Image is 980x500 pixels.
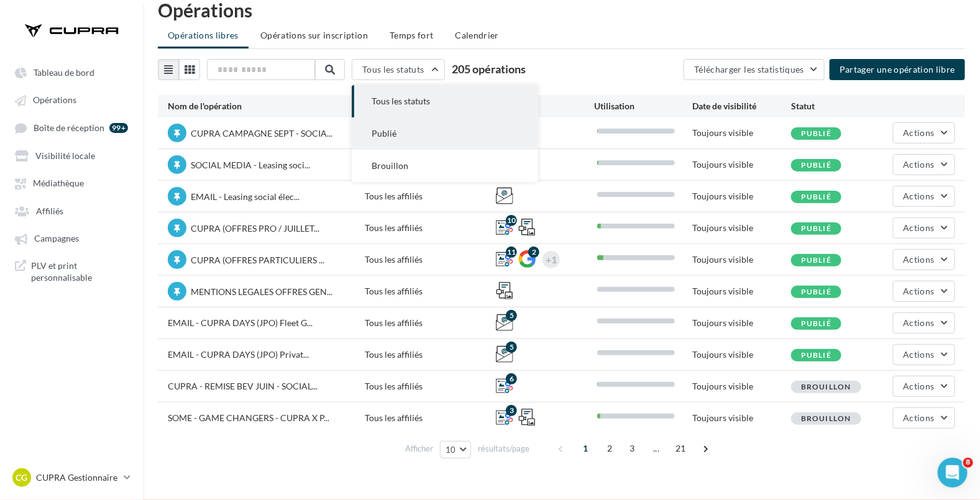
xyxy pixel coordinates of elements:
[7,199,135,222] a: Affiliés
[191,128,332,139] span: CUPRA CAMPAGNE SEPT - SOCIA...
[904,317,935,328] span: Actions
[904,381,935,391] span: Actions
[904,412,935,423] span: Actions
[7,61,135,83] a: Tableau de bord
[594,100,692,112] div: Utilisation
[938,458,968,488] iframe: Intercom live chat
[904,349,935,360] span: Actions
[33,95,76,106] span: Opérations
[893,281,955,302] button: Actions
[168,349,309,360] span: EMAIL - CUPRA DAYS (JPO) Privat...
[791,100,889,112] div: Statut
[7,171,135,194] a: Médiathèque
[352,59,445,80] button: Tous les statuts
[693,412,791,424] div: Toujours visible
[893,407,955,429] button: Actions
[893,249,955,270] button: Actions
[191,160,310,170] span: SOCIAL MEDIA - Leasing soci...
[893,217,955,239] button: Actions
[372,160,408,171] span: Brouillon
[893,154,955,175] button: Actions
[7,116,135,139] a: Boîte de réception 99+
[801,255,831,265] span: Publié
[801,350,831,360] span: Publié
[496,100,594,112] div: Canaux
[693,348,791,361] div: Toujours visible
[801,160,831,170] span: Publié
[446,445,456,455] span: 10
[10,466,133,489] a: CG CUPRA Gestionnaire
[34,122,104,133] span: Boîte de réception
[33,178,84,189] span: Médiathèque
[191,191,300,202] span: EMAIL - Leasing social élec...
[506,342,517,353] div: 5
[506,247,517,258] div: 11
[693,190,791,202] div: Toujours visible
[16,471,28,484] span: CG
[168,317,313,328] span: EMAIL - CUPRA DAYS (JPO) Fleet G...
[506,215,517,226] div: 10
[31,260,128,284] span: PLV et print personnalisable
[7,144,135,166] a: Visibilité locale
[365,222,496,234] div: Tous les affiliés
[801,287,831,296] span: Publié
[365,253,496,266] div: Tous les affiliés
[405,443,433,455] span: Afficher
[36,206,63,216] span: Affiliés
[506,310,517,321] div: 5
[158,1,965,19] div: Opérations
[260,30,368,40] span: Opérations sur inscription
[191,223,319,234] span: CUPRA (OFFRES PRO / JUILLET...
[801,192,831,201] span: Publié
[34,234,79,244] span: Campagnes
[893,376,955,397] button: Actions
[352,85,538,117] button: Tous les statuts
[168,412,329,423] span: SOME - GAME CHANGERS - CUPRA X P...
[801,414,851,423] span: Brouillon
[693,317,791,329] div: Toujours visible
[893,122,955,143] button: Actions
[893,344,955,365] button: Actions
[365,285,496,298] div: Tous les affiliés
[694,64,804,75] span: Télécharger les statistiques
[693,380,791,393] div: Toujours visible
[904,254,935,265] span: Actions
[7,255,135,289] a: PLV et print personnalisable
[801,129,831,138] span: Publié
[904,191,935,201] span: Actions
[575,439,595,458] span: 1
[801,224,831,233] span: Publié
[452,62,526,76] span: 205 opérations
[671,439,691,458] span: 21
[693,100,791,112] div: Date de visibilité
[440,441,472,458] button: 10
[693,158,791,171] div: Toujours visible
[390,30,434,40] span: Temps fort
[7,227,135,249] a: Campagnes
[904,159,935,170] span: Actions
[801,319,831,328] span: Publié
[456,30,500,40] span: Calendrier
[365,317,496,329] div: Tous les affiliés
[365,190,496,202] div: Tous les affiliés
[693,285,791,298] div: Toujours visible
[109,123,128,133] div: 99+
[693,222,791,234] div: Toujours visible
[904,222,935,233] span: Actions
[36,471,119,484] p: CUPRA Gestionnaire
[904,127,935,138] span: Actions
[830,59,965,80] button: Partager une opération libre
[372,128,396,139] span: Publié
[600,439,620,458] span: 2
[693,253,791,266] div: Toujours visible
[34,67,94,78] span: Tableau de bord
[893,186,955,207] button: Actions
[684,59,825,80] button: Télécharger les statistiques
[168,100,365,112] div: Nom de l'opération
[478,443,529,455] span: résultats/page
[365,412,496,424] div: Tous les affiliés
[622,439,642,458] span: 3
[365,348,496,361] div: Tous les affiliés
[506,373,517,384] div: 6
[352,150,538,182] button: Brouillon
